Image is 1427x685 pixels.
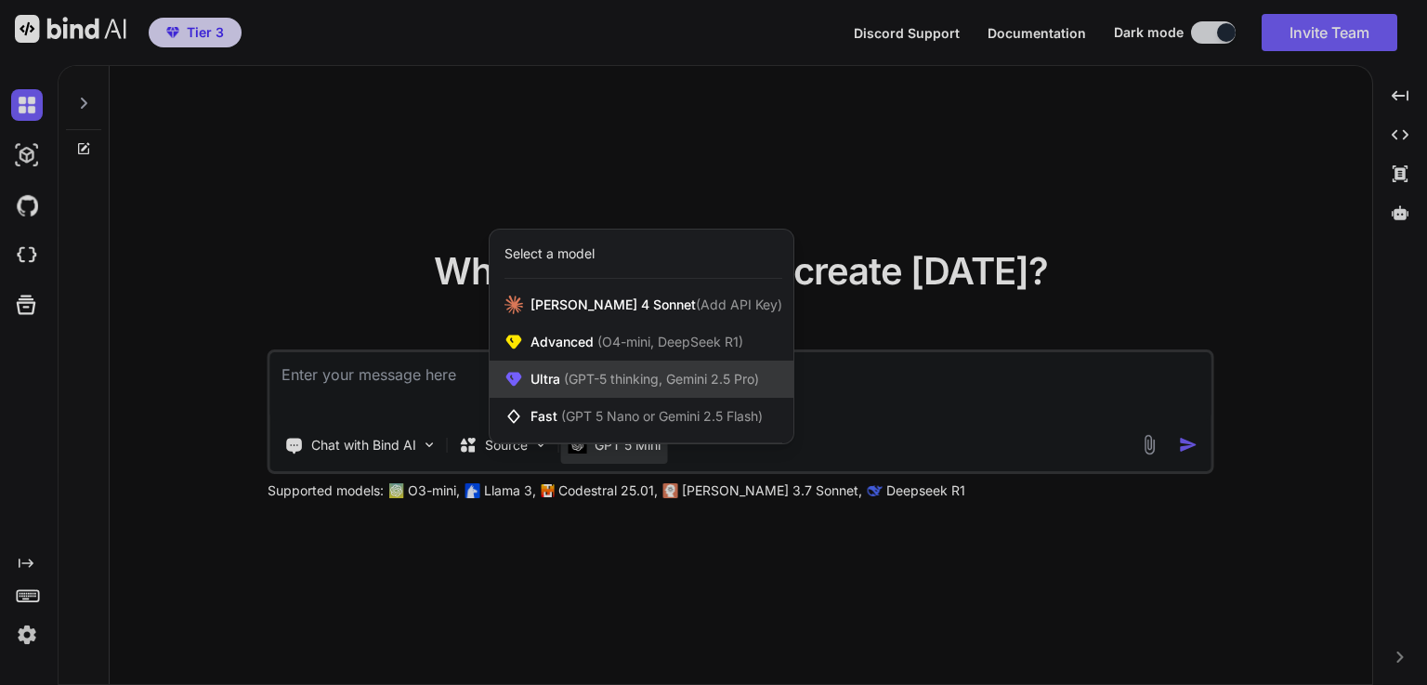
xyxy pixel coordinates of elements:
[696,296,782,312] span: (Add API Key)
[560,371,759,387] span: (GPT-5 thinking, Gemini 2.5 Pro)
[561,408,763,424] span: (GPT 5 Nano or Gemini 2.5 Flash)
[530,407,763,426] span: Fast
[530,333,743,351] span: Advanced
[530,370,759,389] span: Ultra
[504,244,595,263] div: Select a model
[594,334,743,349] span: (O4-mini, DeepSeek R1)
[530,296,782,314] span: [PERSON_NAME] 4 Sonnet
